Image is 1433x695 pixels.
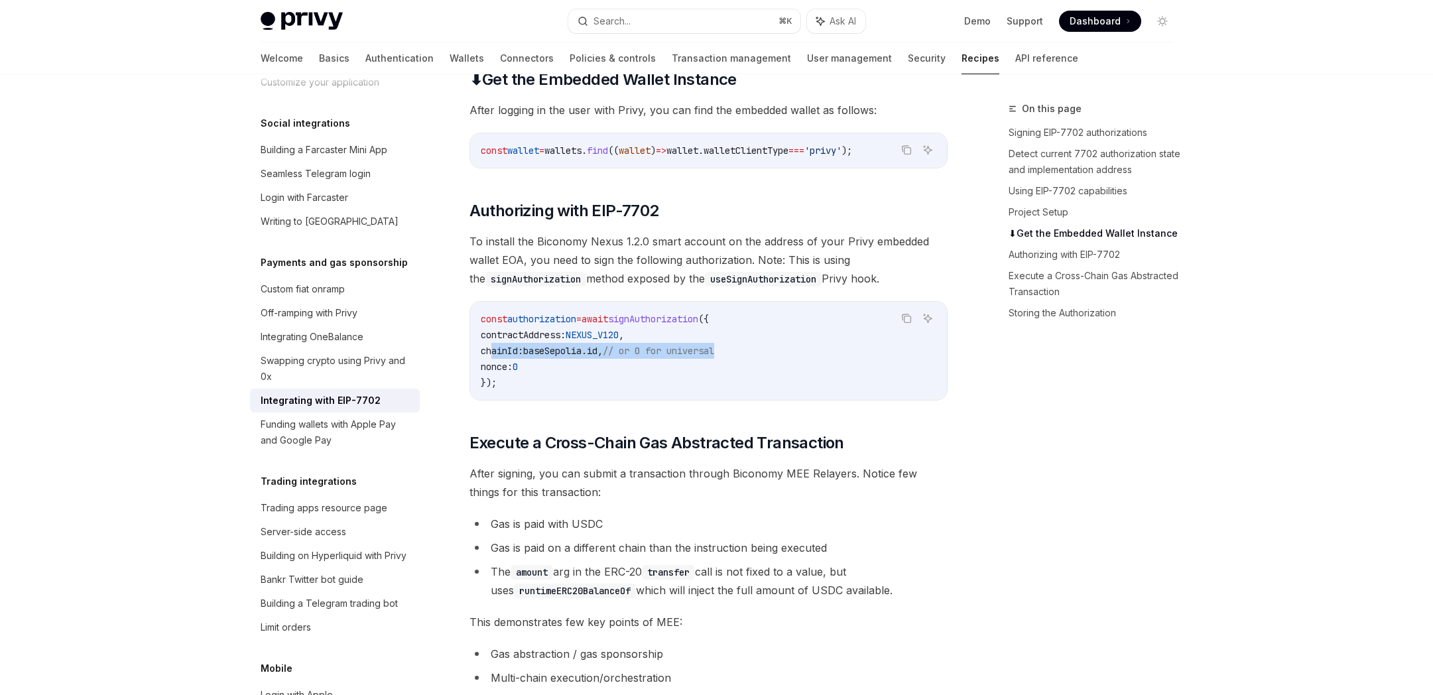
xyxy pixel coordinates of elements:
span: walletClientType [704,145,788,157]
li: Gas is paid with USDC [469,515,948,533]
a: Policies & controls [570,42,656,74]
div: Trading apps resource page [261,500,387,516]
span: Authorizing with EIP-7702 [469,200,659,221]
a: Integrating with EIP-7702 [250,389,420,412]
span: contractAddress: [481,329,566,341]
span: ) [651,145,656,157]
span: After logging in the user with Privy, you can find the embedded wallet as follows: [469,101,948,119]
a: API reference [1015,42,1078,74]
span: find [587,145,608,157]
span: Dashboard [1070,15,1121,28]
div: Off-ramping with Privy [261,305,357,321]
span: = [576,313,582,325]
div: Search... [593,13,631,29]
span: chainId: [481,345,523,357]
code: runtimeERC20BalanceOf [514,584,636,598]
span: After signing, you can submit a transaction through Biconomy MEE Relayers. Notice few things for ... [469,464,948,501]
a: Server-side access [250,520,420,544]
div: Integrating with EIP-7702 [261,393,381,409]
div: Building on Hyperliquid with Privy [261,548,406,564]
span: // or 0 for universal [603,345,714,357]
span: = [539,145,544,157]
a: Authentication [365,42,434,74]
a: Basics [319,42,349,74]
li: Multi-chain execution/orchestration [469,668,948,687]
a: Welcome [261,42,303,74]
a: Demo [964,15,991,28]
span: , [619,329,624,341]
div: Custom fiat onramp [261,281,345,297]
div: Login with Farcaster [261,190,348,206]
a: Detect current 7702 authorization state and implementation address [1009,143,1184,180]
span: nonce: [481,361,513,373]
a: Connectors [500,42,554,74]
h5: Trading integrations [261,474,357,489]
a: Swapping crypto using Privy and 0x [250,349,420,389]
a: Building a Telegram trading bot [250,592,420,615]
h5: Mobile [261,661,292,676]
a: ⬇Get the Embedded Wallet Instance [1009,223,1184,244]
a: Recipes [962,42,999,74]
a: Execute a Cross-Chain Gas Abstracted Transaction [1009,265,1184,302]
h5: Social integrations [261,115,350,131]
a: Building a Farcaster Mini App [250,138,420,162]
div: Building a Telegram trading bot [261,596,398,611]
a: Security [908,42,946,74]
span: authorization [507,313,576,325]
button: Ask AI [807,9,865,33]
a: Signing EIP-7702 authorizations [1009,122,1184,143]
span: wallet [619,145,651,157]
span: => [656,145,666,157]
span: const [481,145,507,157]
span: This demonstrates few key points of MEE: [469,613,948,631]
div: Seamless Telegram login [261,166,371,182]
span: (( [608,145,619,157]
span: wallet [507,145,539,157]
a: Authorizing with EIP-7702 [1009,244,1184,265]
a: Storing the Authorization [1009,302,1184,324]
button: Search...⌘K [568,9,800,33]
span: On this page [1022,101,1082,117]
span: , [597,345,603,357]
span: await [582,313,608,325]
div: Bankr Twitter bot guide [261,572,363,588]
button: Toggle dark mode [1152,11,1173,32]
a: Login with Farcaster [250,186,420,210]
span: id [587,345,597,357]
span: . [582,345,587,357]
div: Server-side access [261,524,346,540]
button: Copy the contents from the code block [898,310,915,327]
span: wallet [666,145,698,157]
a: Trading apps resource page [250,496,420,520]
div: Building a Farcaster Mini App [261,142,387,158]
a: Using EIP-7702 capabilities [1009,180,1184,202]
span: ({ [698,313,709,325]
code: amount [511,565,553,580]
span: const [481,313,507,325]
span: ); [841,145,852,157]
span: ⌘ K [779,16,792,27]
a: Bankr Twitter bot guide [250,568,420,592]
span: To install the Biconomy Nexus 1.2.0 smart account on the address of your Privy embedded wallet EO... [469,232,948,288]
span: signAuthorization [608,313,698,325]
a: Building on Hyperliquid with Privy [250,544,420,568]
span: Ask AI [830,15,856,28]
a: Support [1007,15,1043,28]
div: Limit orders [261,619,311,635]
a: Custom fiat onramp [250,277,420,301]
span: . [582,145,587,157]
a: User management [807,42,892,74]
span: NEXUS_V120 [566,329,619,341]
div: Swapping crypto using Privy and 0x [261,353,412,385]
span: === [788,145,804,157]
li: The arg in the ERC-20 call is not fixed to a value, but uses which will inject the full amount of... [469,562,948,600]
li: Gas is paid on a different chain than the instruction being executed [469,538,948,557]
code: useSignAuthorization [705,272,822,286]
button: Ask AI [919,310,936,327]
span: 'privy' [804,145,841,157]
span: 0 [513,361,518,373]
li: Gas abstraction / gas sponsorship [469,645,948,663]
div: Writing to [GEOGRAPHIC_DATA] [261,214,399,229]
a: Writing to [GEOGRAPHIC_DATA] [250,210,420,233]
span: wallets [544,145,582,157]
